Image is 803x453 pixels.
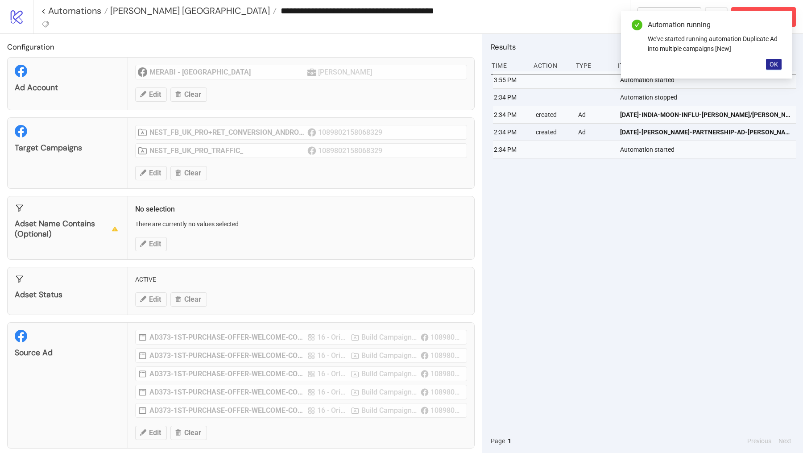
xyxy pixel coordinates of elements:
[493,141,529,158] div: 2:34 PM
[776,436,794,446] button: Next
[505,436,514,446] button: 1
[766,59,782,70] button: OK
[493,71,529,88] div: 3:55 PM
[41,6,108,15] a: < Automations
[632,20,642,30] span: check-circle
[731,7,796,27] button: Abort Run
[108,5,270,17] span: [PERSON_NAME] [GEOGRAPHIC_DATA]
[770,61,778,68] span: OK
[577,124,613,141] div: Ad
[533,57,568,74] div: Action
[648,34,782,54] div: We've started running automation Duplicate Ad into multiple campaigns [New]
[7,41,475,53] h2: Configuration
[648,20,782,30] div: Automation running
[620,110,792,120] span: [DATE]-INDIA-MOON-INFLU-[PERSON_NAME]/[PERSON_NAME]-BROWN_EN_VID_NI_30092025_F_CC_SC12_USP7_INFLU...
[620,124,792,141] a: [DATE]-[PERSON_NAME]-PARTNERSHIP-AD-[PERSON_NAME]-BROWN_EN_VID_NI_03102025_F_CC_SC12_USP7_PARTNER...
[491,436,505,446] span: Page
[535,106,571,123] div: created
[577,106,613,123] div: Ad
[745,436,774,446] button: Previous
[493,106,529,123] div: 2:34 PM
[620,106,792,123] a: [DATE]-INDIA-MOON-INFLU-[PERSON_NAME]/[PERSON_NAME]-BROWN_EN_VID_NI_30092025_F_CC_SC12_USP7_INFLU...
[493,89,529,106] div: 2:34 PM
[620,127,792,137] span: [DATE]-[PERSON_NAME]-PARTNERSHIP-AD-[PERSON_NAME]-BROWN_EN_VID_NI_03102025_F_CC_SC12_USP7_PARTNER...
[637,7,702,27] button: To Builder
[535,124,571,141] div: created
[491,41,796,53] h2: Results
[619,71,798,88] div: Automation started
[108,6,277,15] a: [PERSON_NAME] [GEOGRAPHIC_DATA]
[491,57,526,74] div: Time
[575,57,611,74] div: Type
[619,89,798,106] div: Automation stopped
[493,124,529,141] div: 2:34 PM
[617,57,796,74] div: Item
[705,7,728,27] button: ...
[619,141,798,158] div: Automation started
